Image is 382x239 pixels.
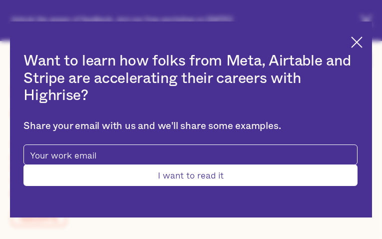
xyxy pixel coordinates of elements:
[23,164,357,186] input: I want to read it
[23,144,357,165] input: Your work email
[23,120,357,132] div: Share your email with us and we'll share some examples.
[351,36,363,48] img: Cross icon
[23,144,357,186] form: pop-up-modal-form
[23,52,357,104] h2: Want to learn how folks from Meta, Airtable and Stripe are accelerating their careers with Highrise?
